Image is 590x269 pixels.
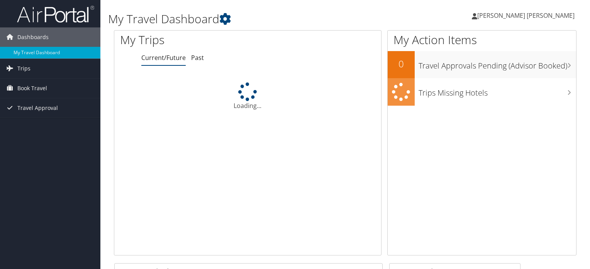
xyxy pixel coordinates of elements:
[120,32,264,48] h1: My Trips
[191,53,204,62] a: Past
[108,11,424,27] h1: My Travel Dashboard
[419,57,576,71] h3: Travel Approvals Pending (Advisor Booked)
[419,84,576,98] h3: Trips Missing Hotels
[17,27,49,47] span: Dashboards
[472,4,582,27] a: [PERSON_NAME] [PERSON_NAME]
[388,78,576,106] a: Trips Missing Hotels
[388,51,576,78] a: 0Travel Approvals Pending (Advisor Booked)
[17,98,58,118] span: Travel Approval
[17,5,94,23] img: airportal-logo.png
[388,57,415,70] h2: 0
[141,53,186,62] a: Current/Future
[114,82,381,110] div: Loading...
[17,79,47,98] span: Book Travel
[17,59,31,78] span: Trips
[477,11,575,20] span: [PERSON_NAME] [PERSON_NAME]
[388,32,576,48] h1: My Action Items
